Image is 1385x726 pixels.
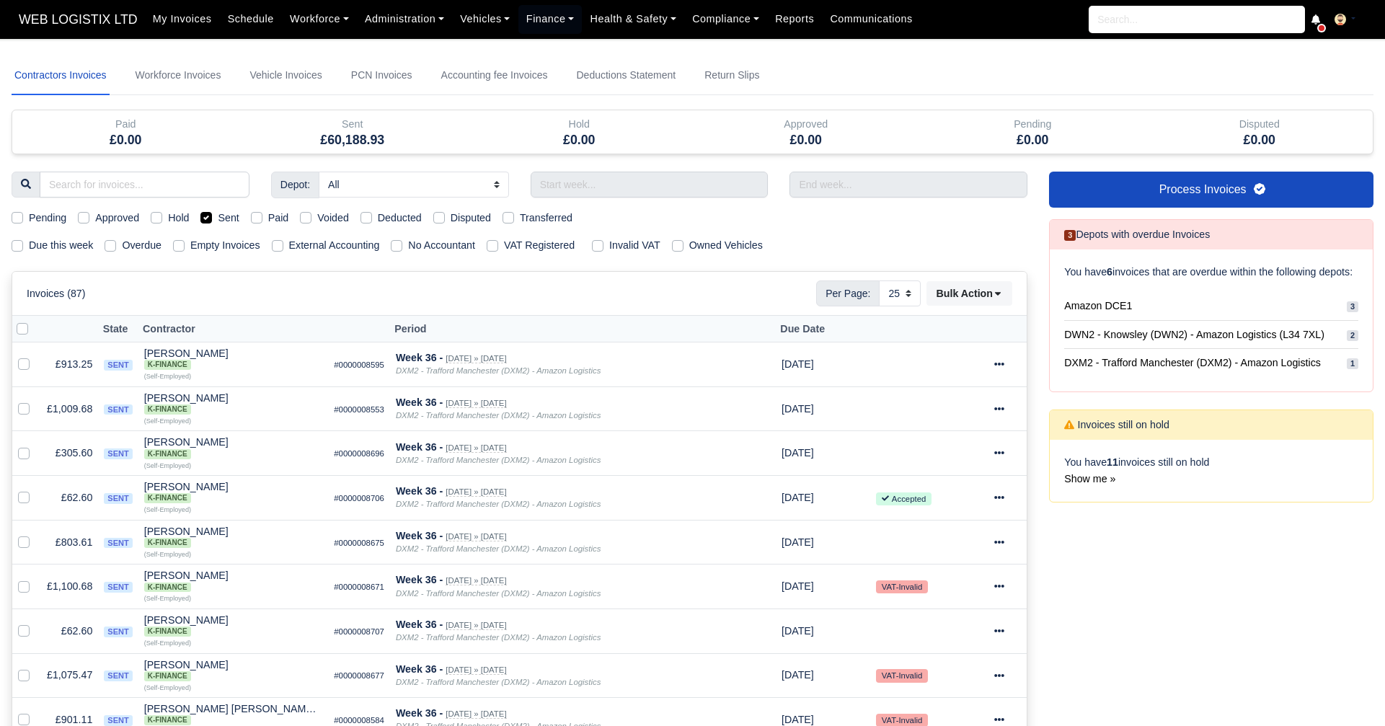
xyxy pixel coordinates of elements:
span: sent [104,448,132,459]
label: Sent [218,210,239,226]
span: K-Finance [144,360,191,370]
div: Approved [704,116,909,133]
span: K-Finance [144,671,191,681]
input: Start week... [531,172,769,198]
a: Communications [822,5,921,33]
span: sent [104,670,132,681]
input: End week... [789,172,1027,198]
div: Sent [239,110,466,154]
strong: Week 36 - [396,485,443,497]
small: VAT-Invalid [876,580,928,593]
button: Bulk Action [926,281,1012,306]
h6: Invoices still on hold [1064,419,1169,431]
small: [DATE] » [DATE] [446,576,506,585]
span: 3 [1064,230,1076,241]
h6: Depots with overdue Invoices [1064,229,1210,241]
i: DXM2 - Trafford Manchester (DXM2) - Amazon Logistics [396,633,601,642]
span: 3 [1347,301,1358,312]
div: [PERSON_NAME] K-Finance [144,348,323,370]
span: 1 week from now [782,714,814,725]
div: [PERSON_NAME] [144,437,323,459]
strong: Week 36 - [396,619,443,630]
span: K-Finance [144,583,191,593]
a: Administration [357,5,452,33]
small: (Self-Employed) [144,551,191,558]
a: My Invoices [145,5,220,33]
a: Return Slips [702,56,762,95]
span: sent [104,360,132,371]
small: (Self-Employed) [144,506,191,513]
h5: £0.00 [704,133,909,148]
label: Disputed [451,210,491,226]
i: DXM2 - Trafford Manchester (DXM2) - Amazon Logistics [396,589,601,598]
span: WEB LOGISTIX LTD [12,5,145,34]
small: #0000008696 [334,449,384,458]
div: [PERSON_NAME] K-Finance [144,660,323,681]
span: 2 [1347,330,1358,341]
span: 1 week from now [782,580,814,592]
td: £1,009.68 [41,386,98,431]
small: [DATE] » [DATE] [446,532,506,541]
div: [PERSON_NAME] K-Finance [144,570,323,592]
span: 1 week from now [782,492,814,503]
strong: Week 36 - [396,530,443,541]
span: sent [104,715,132,726]
strong: Week 36 - [396,441,443,453]
a: Deductions Statement [573,56,678,95]
label: Voided [317,210,349,226]
a: Workforce Invoices [133,56,224,95]
span: 1 week from now [782,536,814,548]
span: DXM2 - Trafford Manchester (DXM2) - Amazon Logistics [1064,355,1321,371]
a: Workforce [282,5,357,33]
small: #0000008675 [334,539,384,547]
small: (Self-Employed) [144,639,191,647]
span: Amazon DCE1 [1064,298,1132,314]
div: [PERSON_NAME] [144,526,323,548]
span: sent [104,582,132,593]
th: State [98,316,138,342]
small: [DATE] » [DATE] [446,399,506,408]
span: K-Finance [144,493,191,503]
strong: 6 [1107,266,1112,278]
div: Disputed [1146,110,1373,154]
div: [PERSON_NAME] [144,348,323,370]
div: [PERSON_NAME] K-Finance [144,482,323,503]
span: 1 week from now [782,358,814,370]
div: Paid [23,116,229,133]
small: [DATE] » [DATE] [446,354,506,363]
small: (Self-Employed) [144,417,191,425]
div: You have invoices still on hold [1050,440,1373,502]
small: #0000008553 [334,405,384,414]
div: [PERSON_NAME] [144,482,323,503]
small: (Self-Employed) [144,462,191,469]
span: sent [104,493,132,504]
div: [PERSON_NAME] K-Finance [144,437,323,459]
td: £62.60 [41,475,98,520]
a: Show me » [1064,473,1115,484]
a: Amazon DCE1 3 [1064,292,1358,321]
h6: Invoices (87) [27,288,86,300]
label: No Accountant [408,237,475,254]
td: £1,075.47 [41,653,98,698]
small: #0000008706 [334,494,384,503]
a: Finance [518,5,583,33]
i: DXM2 - Trafford Manchester (DXM2) - Amazon Logistics [396,366,601,375]
a: Vehicle Invoices [247,56,324,95]
p: You have invoices that are overdue within the following depots: [1064,264,1358,280]
div: [PERSON_NAME] K-Finance [144,526,323,548]
a: Contractors Invoices [12,56,110,95]
span: K-Finance [144,715,191,725]
input: Search... [1089,6,1305,33]
div: Hold [466,110,693,154]
small: [DATE] » [DATE] [446,665,506,675]
div: [PERSON_NAME] [144,393,323,415]
div: [PERSON_NAME] [144,570,323,592]
span: sent [104,627,132,637]
a: Accounting fee Invoices [438,56,551,95]
div: [PERSON_NAME] [PERSON_NAME] K-Finance [144,704,323,725]
small: Accepted [876,492,932,505]
span: K-Finance [144,538,191,548]
a: Health & Safety [582,5,684,33]
a: Reports [767,5,822,33]
h5: £0.00 [1157,133,1363,148]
